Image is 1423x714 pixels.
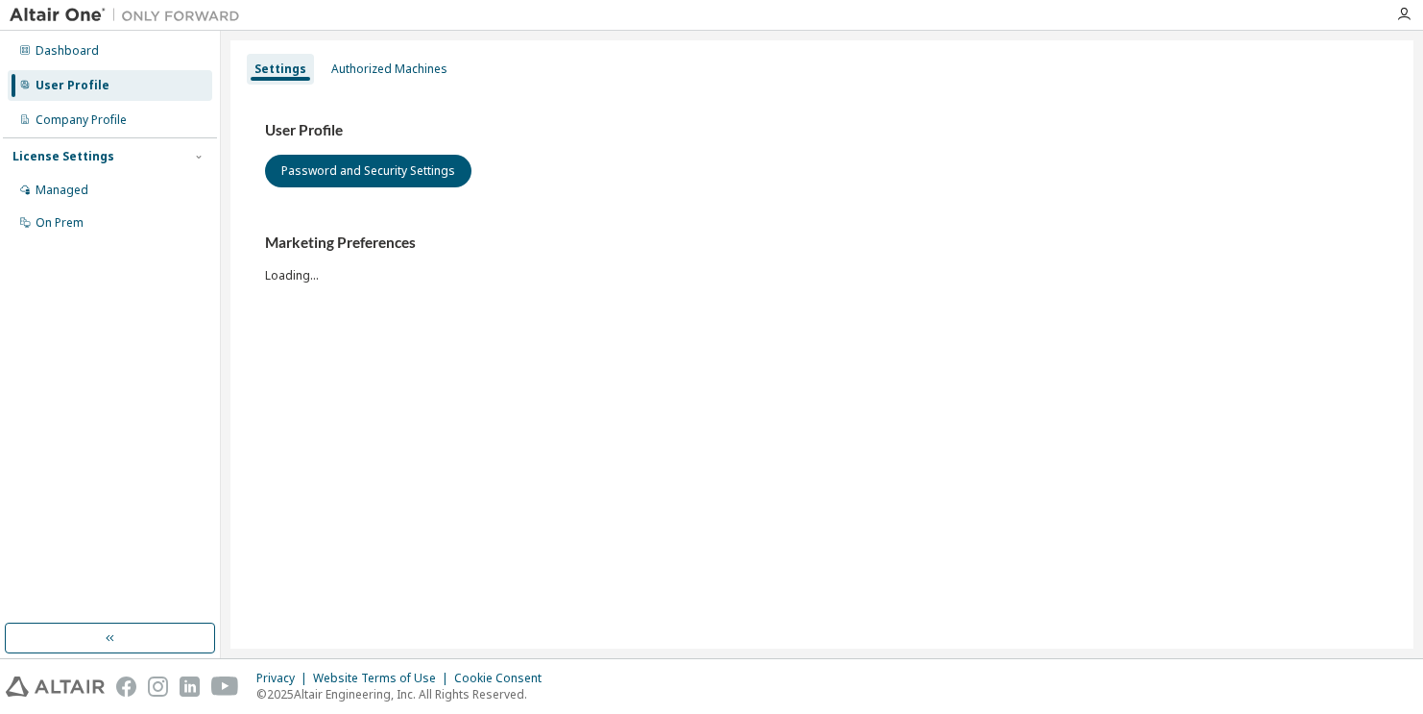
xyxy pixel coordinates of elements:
div: User Profile [36,78,109,93]
img: Altair One [10,6,250,25]
button: Password and Security Settings [265,155,471,187]
div: Cookie Consent [454,671,553,686]
h3: Marketing Preferences [265,234,1379,253]
div: Loading... [265,234,1379,283]
img: youtube.svg [211,677,239,697]
img: instagram.svg [148,677,168,697]
img: linkedin.svg [180,677,200,697]
div: Settings [254,62,306,77]
p: © 2025 Altair Engineering, Inc. All Rights Reserved. [256,686,553,702]
div: Company Profile [36,112,127,128]
div: Dashboard [36,43,99,59]
div: Authorized Machines [331,62,447,77]
img: altair_logo.svg [6,677,105,697]
div: License Settings [12,149,114,164]
div: Website Terms of Use [313,671,454,686]
div: On Prem [36,215,84,231]
h3: User Profile [265,121,1379,140]
div: Privacy [256,671,313,686]
img: facebook.svg [116,677,136,697]
div: Managed [36,183,88,198]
